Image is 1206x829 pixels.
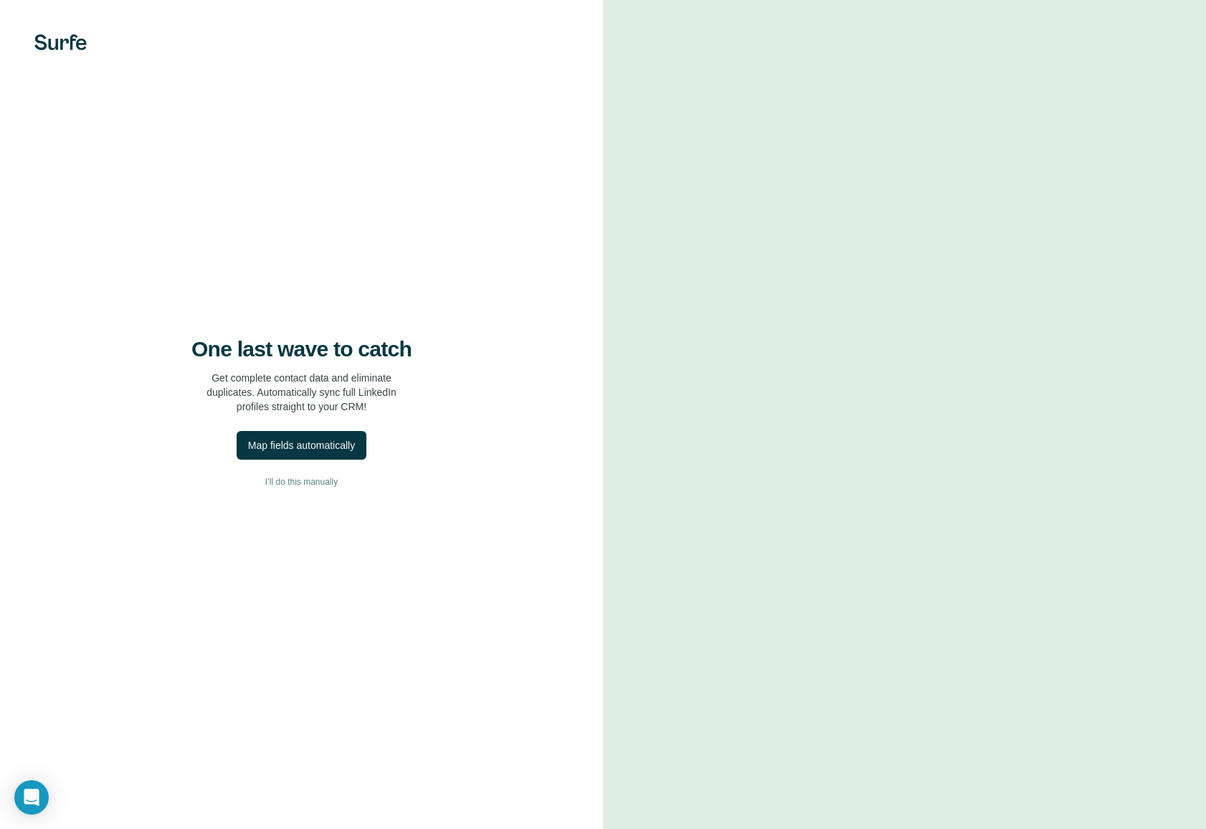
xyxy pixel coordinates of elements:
[265,475,338,488] span: I’ll do this manually
[248,438,355,453] div: Map fields automatically
[206,371,397,414] p: Get complete contact data and eliminate duplicates. Automatically sync full LinkedIn profiles str...
[237,431,366,460] button: Map fields automatically
[34,34,87,50] img: Surfe's logo
[191,336,412,362] h4: One last wave to catch
[29,471,574,493] button: I’ll do this manually
[14,780,49,815] div: Open Intercom Messenger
